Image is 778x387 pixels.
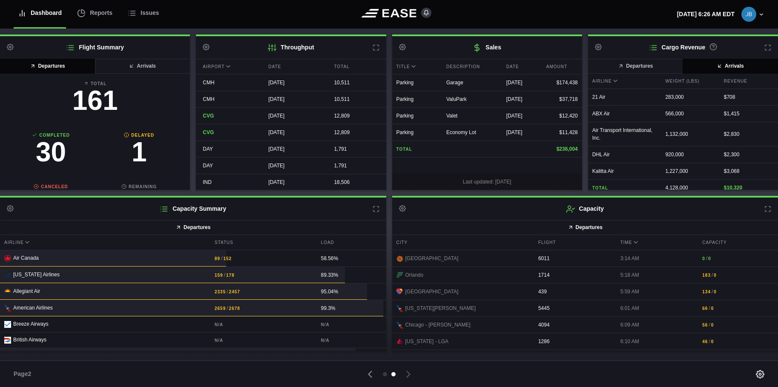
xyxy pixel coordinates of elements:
[7,80,183,87] b: Total
[196,141,255,157] div: DAY
[317,235,386,250] div: Load
[661,126,719,142] div: 1,132,000
[95,59,190,74] button: Arrivals
[661,106,719,122] div: 566,000
[203,113,214,119] span: CVG
[620,322,639,328] span: 6:09 AM
[506,129,538,136] div: [DATE]
[396,95,438,103] div: Parking
[215,255,220,262] b: 89
[546,112,578,120] div: $12,420
[196,75,255,91] div: CMH
[392,59,442,74] div: Title
[215,305,226,312] b: 2659
[405,304,476,312] span: [US_STATE][PERSON_NAME]
[546,129,578,136] div: $11,428
[706,255,707,262] span: /
[221,255,222,262] span: /
[709,304,710,312] span: /
[261,124,320,140] div: [DATE]
[227,288,228,295] span: /
[196,91,255,107] div: CMH
[396,129,438,136] div: Parking
[534,284,614,300] div: 439
[327,158,386,174] div: 1,791
[95,132,183,138] b: Delayed
[702,338,708,345] b: 46
[405,255,459,262] span: [GEOGRAPHIC_DATA]
[327,108,386,124] div: 12,809
[405,288,459,295] span: [GEOGRAPHIC_DATA]
[321,321,382,328] b: N/A
[7,132,95,170] a: Completed30
[7,138,95,166] h3: 30
[546,95,578,103] div: $37,718
[683,59,778,74] button: Arrivals
[13,255,39,261] span: Air Canada
[215,321,310,328] b: N/A
[712,271,713,279] span: /
[229,305,240,312] b: 2678
[546,79,578,86] div: $174,438
[702,289,711,295] b: 134
[327,124,386,140] div: 12,809
[661,89,719,105] div: 283,000
[405,271,424,279] span: Orlando
[196,59,255,74] div: Airport
[95,138,183,166] h3: 1
[534,333,614,350] div: 1286
[215,337,310,344] b: N/A
[321,337,382,344] b: N/A
[321,255,382,262] div: 58.56%
[620,272,639,278] span: 5:18 AM
[196,174,255,190] div: IND
[741,7,756,22] img: 74ad5be311c8ae5b007de99f4e979312
[506,79,538,86] div: [DATE]
[588,106,661,122] div: ABX Air
[542,59,582,74] div: Amount
[261,75,320,91] div: [DATE]
[709,321,710,329] span: /
[616,235,696,250] div: Time
[588,89,661,105] div: 21 Air
[396,79,438,86] div: Parking
[534,267,614,283] div: 1714
[620,255,639,261] span: 3:14 AM
[620,338,639,344] span: 6:10 AM
[677,10,735,19] p: [DATE] 6:26 AM EDT
[261,59,320,74] div: Date
[7,183,95,190] b: Canceled
[711,338,714,345] b: 0
[13,337,46,343] span: British Airways
[724,151,774,158] div: $ 2,300
[327,75,386,91] div: 10,511
[215,289,226,295] b: 2335
[14,370,35,378] span: Page 2
[7,87,183,114] h3: 161
[702,322,708,328] b: 56
[405,321,471,329] span: Chicago - [PERSON_NAME]
[446,95,498,103] div: ValuPark
[620,289,639,295] span: 5:59 AM
[534,350,614,366] div: 1668
[708,255,711,262] b: 0
[588,74,661,89] div: Airline
[546,145,578,153] div: $236,004
[588,163,661,179] div: Kalitta Air
[724,167,774,175] div: $ 3,068
[661,74,719,89] div: Weight (lbs)
[13,305,53,311] span: American Airlines
[261,91,320,107] div: [DATE]
[396,146,438,152] b: Total
[698,235,778,250] div: Capacity
[724,93,774,101] div: $ 708
[261,108,320,124] div: [DATE]
[661,180,719,196] div: 4,128,000
[442,59,502,74] div: Description
[223,255,232,262] b: 152
[13,288,40,294] span: Allegiant Air
[327,174,386,190] div: 18,506
[95,183,183,221] a: Remaining130
[95,132,183,170] a: Delayed1
[588,59,683,74] button: Departures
